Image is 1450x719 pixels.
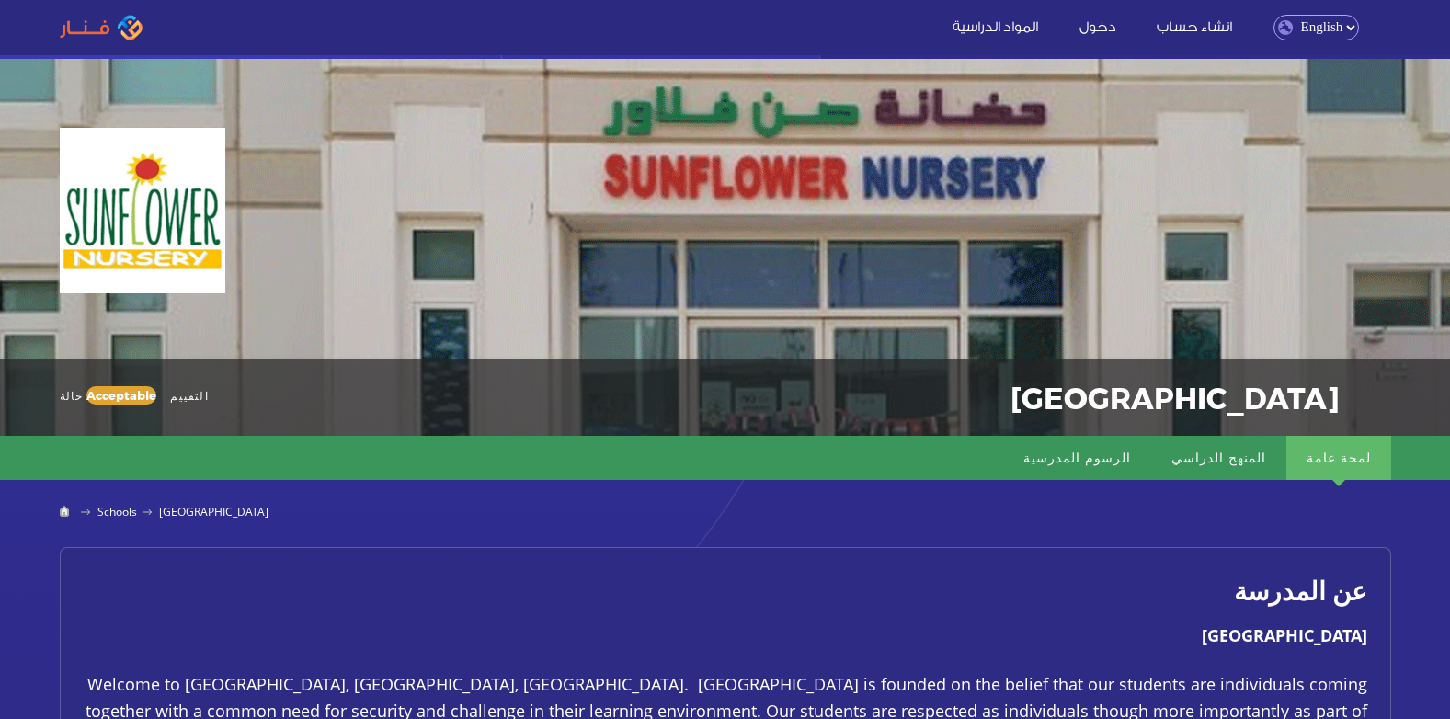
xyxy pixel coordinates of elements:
[60,389,84,402] span: حالة
[84,570,1367,611] h2: عن المدرسة
[1003,436,1151,480] a: الرسوم المدرسية
[1286,436,1391,480] a: لمحة عامة
[1151,436,1286,480] a: المنهج الدراسي
[368,381,1340,414] h1: [GEOGRAPHIC_DATA]
[97,504,137,519] a: Schools
[170,379,208,412] span: التقييم
[934,16,1056,35] a: المواد الدراسية
[60,506,75,519] a: Home
[1138,16,1250,35] a: انشاء حساب
[1278,20,1293,35] img: language.png
[1061,16,1135,35] a: دخول
[86,386,156,405] div: Acceptable
[159,504,268,519] span: [GEOGRAPHIC_DATA]
[1202,624,1367,646] strong: [GEOGRAPHIC_DATA]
